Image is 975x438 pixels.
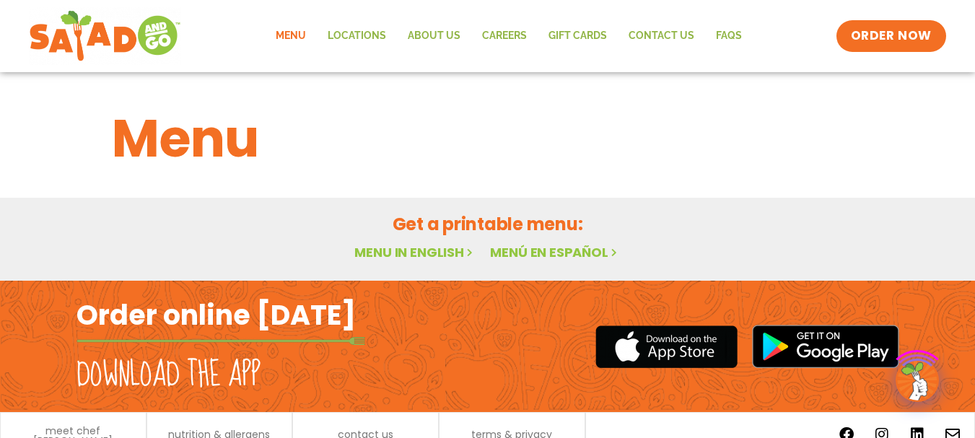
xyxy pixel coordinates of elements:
h1: Menu [112,100,864,178]
a: Contact Us [618,19,705,53]
nav: Menu [265,19,753,53]
img: appstore [595,323,738,370]
img: fork [76,337,365,345]
a: Menú en español [490,243,620,261]
img: new-SAG-logo-768×292 [29,7,181,65]
a: Menu [265,19,317,53]
a: FAQs [705,19,753,53]
h2: Order online [DATE] [76,297,356,333]
h2: Get a printable menu: [112,211,864,237]
a: Careers [471,19,538,53]
a: Locations [317,19,397,53]
img: google_play [752,325,899,368]
a: About Us [397,19,471,53]
a: Menu in English [354,243,476,261]
a: GIFT CARDS [538,19,618,53]
a: ORDER NOW [836,20,946,52]
h2: Download the app [76,355,261,395]
span: ORDER NOW [851,27,932,45]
